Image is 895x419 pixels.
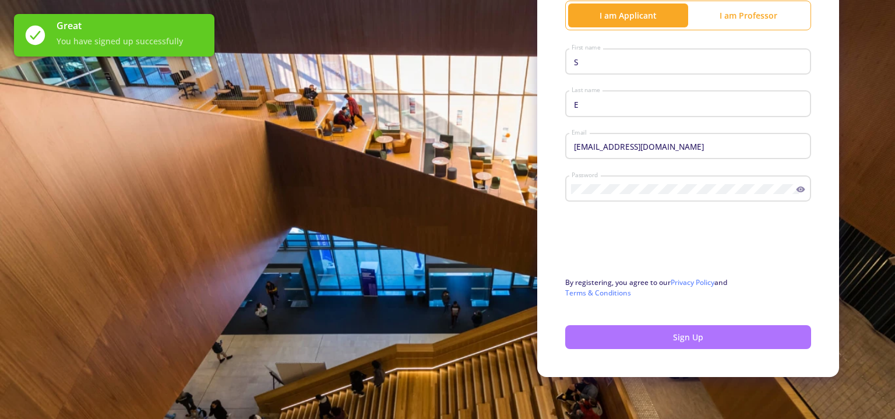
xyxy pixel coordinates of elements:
p: By registering, you agree to our and [565,277,811,298]
span: Great [57,19,205,33]
span: You have signed up successfully [57,35,205,47]
a: Terms & Conditions [565,288,631,298]
div: I am Applicant [568,9,688,22]
a: Privacy Policy [671,277,714,287]
iframe: reCAPTCHA [565,223,742,268]
div: I am Professor [688,9,808,22]
button: Sign Up [565,325,811,349]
